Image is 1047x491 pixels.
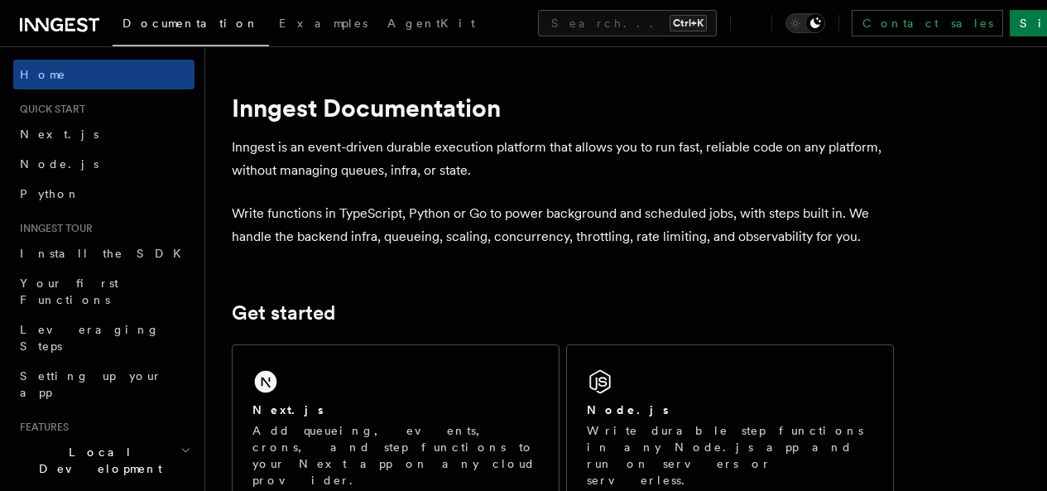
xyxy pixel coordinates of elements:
span: Quick start [13,103,85,116]
a: Next.js [13,119,195,149]
span: AgentKit [387,17,475,30]
p: Add queueing, events, crons, and step functions to your Next app on any cloud provider. [252,422,539,489]
a: Leveraging Steps [13,315,195,361]
a: Contact sales [852,10,1003,36]
span: Examples [279,17,367,30]
span: Your first Functions [20,277,118,306]
a: AgentKit [377,5,485,45]
a: Examples [269,5,377,45]
span: Python [20,187,80,200]
kbd: Ctrl+K [670,15,707,31]
span: Features [13,421,69,434]
button: Local Development [13,437,195,484]
a: Your first Functions [13,268,195,315]
span: Inngest tour [13,222,93,235]
a: Python [13,179,195,209]
button: Search...Ctrl+K [538,10,717,36]
span: Node.js [20,157,98,171]
a: Get started [232,301,335,325]
a: Home [13,60,195,89]
p: Inngest is an event-driven durable execution platform that allows you to run fast, reliable code ... [232,136,894,182]
span: Leveraging Steps [20,323,160,353]
span: Documentation [122,17,259,30]
h2: Next.js [252,402,324,418]
a: Documentation [113,5,269,46]
span: Install the SDK [20,247,191,260]
a: Setting up your app [13,361,195,407]
p: Write functions in TypeScript, Python or Go to power background and scheduled jobs, with steps bu... [232,202,894,248]
p: Write durable step functions in any Node.js app and run on servers or serverless. [587,422,873,489]
span: Setting up your app [20,369,162,399]
button: Toggle dark mode [785,13,825,33]
h2: Node.js [587,402,669,418]
h1: Inngest Documentation [232,93,894,123]
a: Install the SDK [13,238,195,268]
span: Next.js [20,128,98,141]
span: Local Development [13,444,180,477]
a: Node.js [13,149,195,179]
span: Home [20,66,66,83]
